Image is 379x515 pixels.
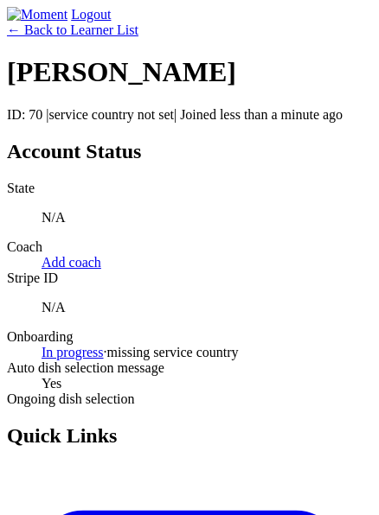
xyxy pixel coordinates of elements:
[7,270,372,286] dt: Stripe ID
[42,376,61,391] span: Yes
[7,181,372,196] dt: State
[42,255,101,270] a: Add coach
[42,210,372,226] p: N/A
[7,239,372,255] dt: Coach
[49,107,174,122] span: service country not set
[42,345,104,359] a: In progress
[7,360,372,376] dt: Auto dish selection message
[107,345,239,359] span: missing service country
[7,107,372,123] p: ID: 70 | | Joined less than a minute ago
[7,391,372,407] dt: Ongoing dish selection
[7,329,372,345] dt: Onboarding
[7,7,67,22] img: Moment
[7,22,138,37] a: ← Back to Learner List
[42,300,372,315] p: N/A
[71,7,111,22] a: Logout
[7,424,372,448] h2: Quick Links
[7,56,372,88] h1: [PERSON_NAME]
[7,140,372,163] h2: Account Status
[104,345,107,359] span: ·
